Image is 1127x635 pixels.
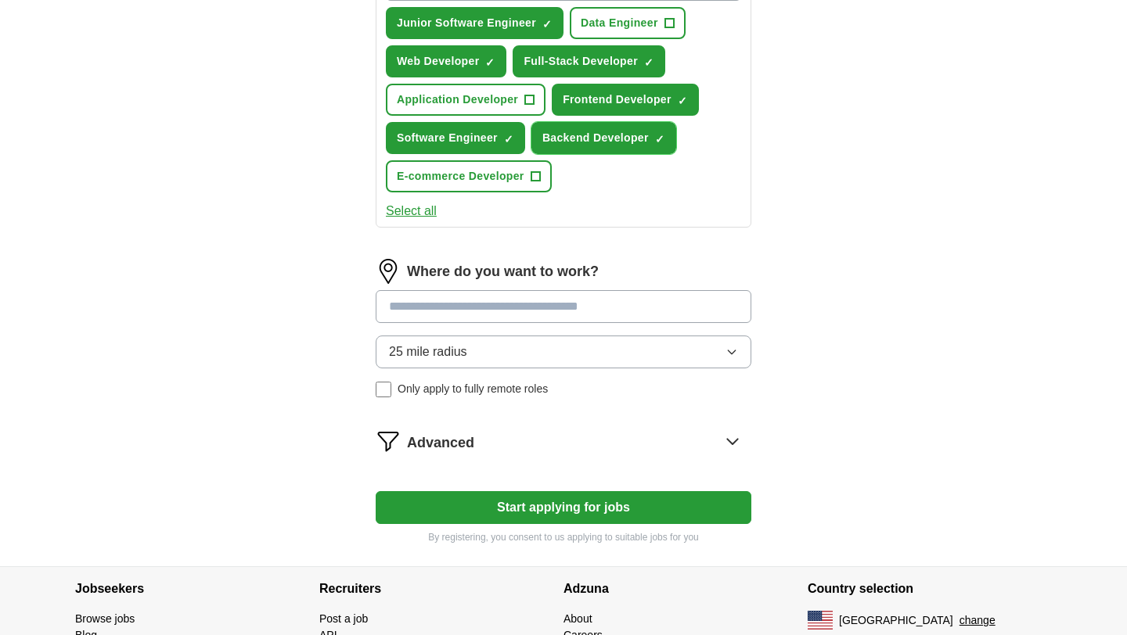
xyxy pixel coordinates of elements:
[552,84,699,116] button: Frontend Developer✓
[386,7,563,39] button: Junior Software Engineer✓
[376,530,751,544] p: By registering, you consent to us applying to suitable jobs for you
[839,612,953,629] span: [GEOGRAPHIC_DATA]
[485,56,495,69] span: ✓
[397,15,536,31] span: Junior Software Engineer
[960,612,996,629] button: change
[407,261,599,282] label: Where do you want to work?
[808,567,1052,611] h4: Country selection
[542,18,552,30] span: ✓
[386,160,552,192] button: E-commerce Developer
[524,53,638,70] span: Full-Stack Developer
[563,612,592,625] a: About
[386,202,437,221] button: Select all
[570,7,686,39] button: Data Engineer
[504,133,513,145] span: ✓
[386,122,525,154] button: Software Engineer✓
[376,429,401,454] img: filter
[376,382,391,397] input: Only apply to fully remote roles
[581,15,658,31] span: Data Engineer
[397,168,524,185] span: E-commerce Developer
[386,84,545,116] button: Application Developer
[398,381,548,397] span: Only apply to fully remote roles
[386,45,506,77] button: Web Developer✓
[376,335,751,368] button: 25 mile radius
[644,56,654,69] span: ✓
[655,133,664,145] span: ✓
[407,432,474,454] span: Advanced
[319,612,368,625] a: Post a job
[513,45,665,77] button: Full-Stack Developer✓
[563,91,672,108] span: Frontend Developer
[678,95,687,107] span: ✓
[389,343,467,361] span: 25 mile radius
[397,91,518,108] span: Application Developer
[542,130,649,146] span: Backend Developer
[397,130,498,146] span: Software Engineer
[808,611,833,630] img: US flag
[75,612,135,625] a: Browse jobs
[531,122,676,154] button: Backend Developer✓
[376,491,751,524] button: Start applying for jobs
[376,259,401,284] img: location.png
[397,53,479,70] span: Web Developer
